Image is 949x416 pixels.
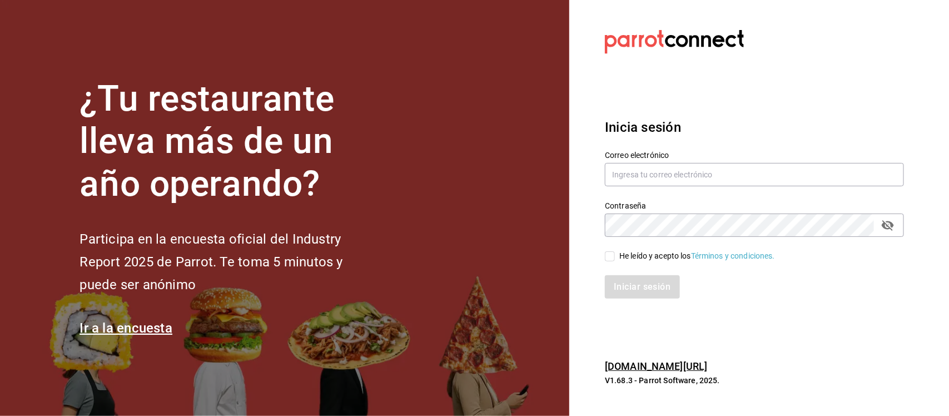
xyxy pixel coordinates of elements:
div: He leído y acepto los [619,250,775,262]
h2: Participa en la encuesta oficial del Industry Report 2025 de Parrot. Te toma 5 minutos y puede se... [80,228,380,296]
p: V1.68.3 - Parrot Software, 2025. [605,375,904,386]
input: Ingresa tu correo electrónico [605,163,904,186]
h3: Inicia sesión [605,117,904,137]
label: Correo electrónico [605,151,904,159]
button: passwordField [878,216,897,235]
label: Contraseña [605,202,904,210]
h1: ¿Tu restaurante lleva más de un año operando? [80,78,380,206]
a: Términos y condiciones. [691,251,775,260]
a: [DOMAIN_NAME][URL] [605,360,707,372]
a: Ir a la encuesta [80,320,172,336]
